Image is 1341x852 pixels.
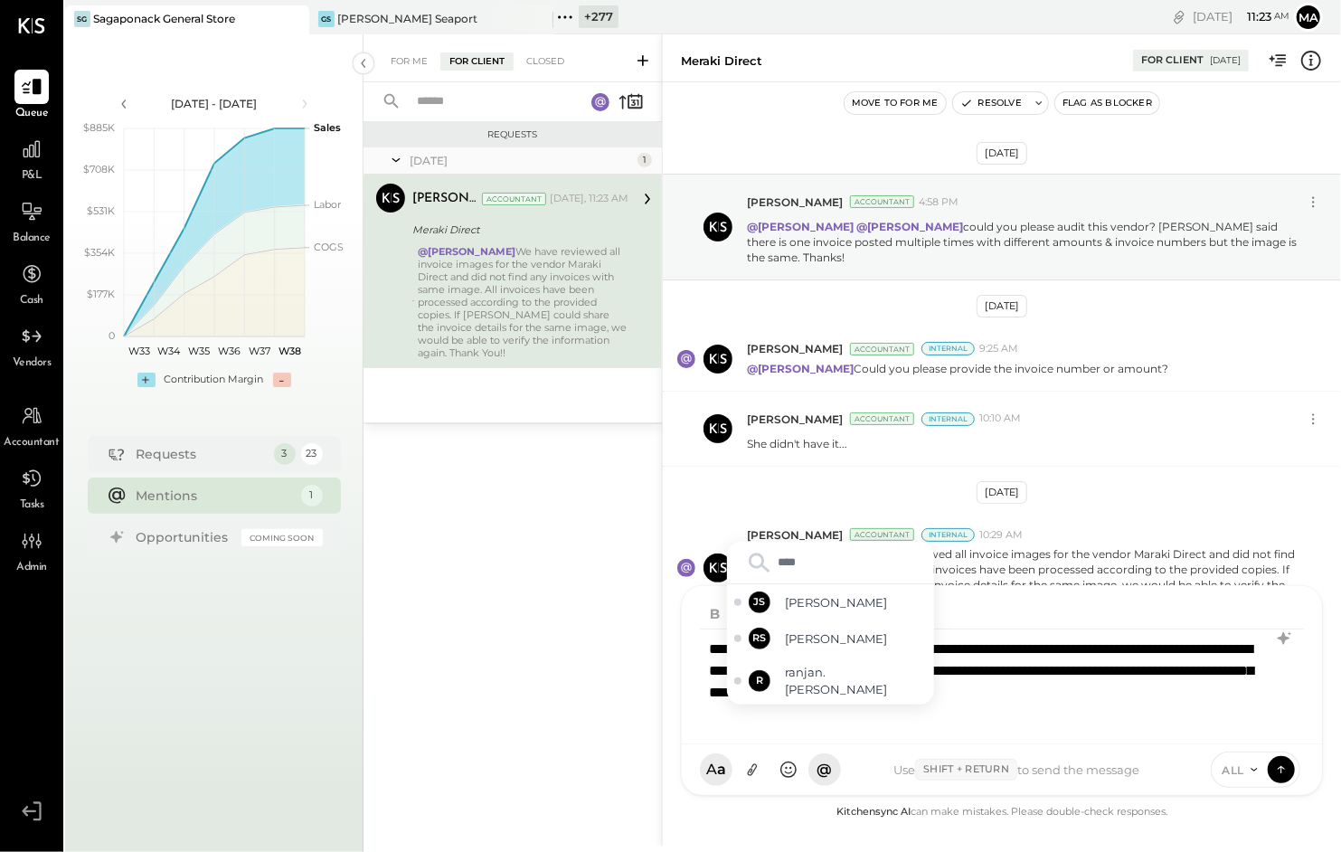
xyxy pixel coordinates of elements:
[1,524,62,576] a: Admin
[919,195,959,210] span: 4:58 PM
[1,70,62,122] a: Queue
[756,674,764,688] span: R
[83,163,115,175] text: $708K
[137,445,265,463] div: Requests
[747,219,1298,265] p: could you please audit this vendor? [PERSON_NAME] said there is one invoice posted multiple times...
[188,345,210,357] text: W35
[314,121,341,134] text: Sales
[921,412,975,426] div: Internal
[979,342,1018,356] span: 9:25 AM
[1055,92,1159,114] button: Flag as Blocker
[314,198,341,211] text: Labor
[856,220,963,233] strong: @[PERSON_NAME]
[747,362,854,375] strong: @[PERSON_NAME]
[157,345,181,357] text: W34
[785,630,927,648] span: [PERSON_NAME]
[977,142,1027,165] div: [DATE]
[752,631,767,646] span: RS
[412,221,623,239] div: Meraki Direct
[915,759,1017,781] span: Shift + Return
[20,293,43,309] span: Cash
[921,342,975,355] div: Internal
[681,52,762,70] div: Meraki Direct
[977,295,1027,317] div: [DATE]
[1,319,62,372] a: Vendors
[84,246,115,259] text: $354K
[165,373,264,387] div: Contribution Margin
[13,355,52,372] span: Vendors
[373,128,653,141] div: Requests
[93,11,235,26] div: Sagaponack General Store
[808,753,841,786] button: @
[704,601,727,626] button: Bold
[137,528,232,546] div: Opportunities
[1170,7,1188,26] div: copy link
[137,96,291,111] div: [DATE] - [DATE]
[747,341,843,356] span: [PERSON_NAME]
[700,753,732,786] button: Aa
[241,529,323,546] div: Coming Soon
[109,329,115,342] text: 0
[440,52,514,71] div: For Client
[83,121,115,134] text: $885K
[1294,3,1323,32] button: Ma
[137,373,156,387] div: +
[637,153,652,167] div: 1
[1,461,62,514] a: Tasks
[747,361,1168,376] p: Could you please provide the invoice number or amount?
[410,153,633,168] div: [DATE]
[22,168,42,185] span: P&L
[747,412,843,427] span: [PERSON_NAME]
[1,132,62,185] a: P&L
[747,220,854,233] strong: @[PERSON_NAME]
[979,528,1023,543] span: 10:29 AM
[318,11,335,27] div: GS
[314,241,344,253] text: COGS
[717,761,726,779] span: a
[15,106,49,122] span: Queue
[87,288,115,300] text: $177K
[87,204,115,217] text: $531K
[550,192,628,206] div: [DATE], 11:23 AM
[841,759,1193,781] div: Use to send the message
[418,245,515,258] strong: @[PERSON_NAME]
[850,343,914,355] div: Accountant
[1,194,62,247] a: Balance
[753,595,766,610] span: JS
[13,231,51,247] span: Balance
[218,345,241,357] text: W36
[382,52,437,71] div: For Me
[127,345,149,357] text: W33
[249,345,270,357] text: W37
[74,11,90,27] div: SG
[1141,53,1204,68] div: For Client
[137,487,292,505] div: Mentions
[517,52,573,71] div: Closed
[20,497,44,514] span: Tasks
[1193,8,1289,25] div: [DATE]
[921,528,975,542] div: Internal
[278,345,300,357] text: W38
[274,443,296,465] div: 3
[747,436,847,451] p: She didn't have it...
[727,620,934,657] div: Select Ranjankumar Swain - Offline
[727,657,934,705] div: Select ranjan.swain - Offline
[1,399,62,451] a: Accountant
[785,664,927,697] span: ranjan.[PERSON_NAME]
[16,560,47,576] span: Admin
[301,485,323,506] div: 1
[747,194,843,210] span: [PERSON_NAME]
[301,443,323,465] div: 23
[953,92,1029,114] button: Resolve
[412,190,478,208] div: [PERSON_NAME]
[337,11,477,26] div: [PERSON_NAME] Seaport
[747,546,1298,609] p: We have reviewed all invoice images for the vendor Maraki Direct and did not find any invoices wi...
[1,257,62,309] a: Cash
[273,373,291,387] div: -
[845,92,946,114] button: Move to for me
[979,412,1021,426] span: 10:10 AM
[850,412,914,425] div: Accountant
[850,195,914,208] div: Accountant
[785,594,927,611] span: [PERSON_NAME]
[1210,54,1241,67] div: [DATE]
